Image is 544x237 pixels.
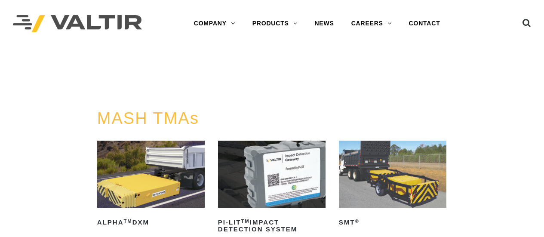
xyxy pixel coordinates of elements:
[343,15,400,32] a: CAREERS
[306,15,342,32] a: NEWS
[400,15,449,32] a: CONTACT
[218,215,326,236] h2: PI-LIT Impact Detection System
[241,219,250,224] sup: TM
[339,141,446,229] a: SMT®
[185,15,244,32] a: COMPANY
[97,215,205,229] h2: ALPHA DXM
[355,219,360,224] sup: ®
[339,215,446,229] h2: SMT
[244,15,306,32] a: PRODUCTS
[124,219,132,224] sup: TM
[97,141,205,229] a: ALPHATMDXM
[97,109,199,127] a: MASH TMAs
[218,141,326,236] a: PI-LITTMImpact Detection System
[13,15,142,33] img: Valtir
